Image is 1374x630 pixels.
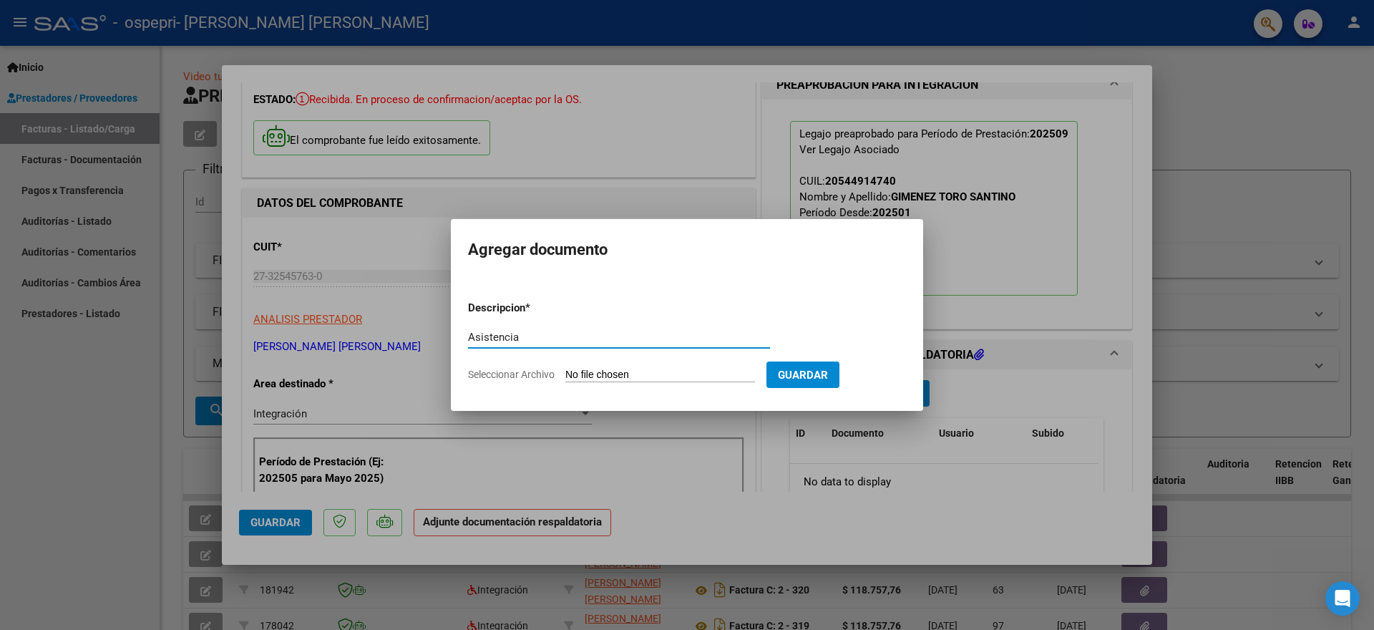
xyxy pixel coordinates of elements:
[468,300,600,316] p: Descripcion
[468,369,555,380] span: Seleccionar Archivo
[1325,581,1360,616] div: Open Intercom Messenger
[766,362,839,388] button: Guardar
[778,369,828,382] span: Guardar
[468,236,906,263] h2: Agregar documento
